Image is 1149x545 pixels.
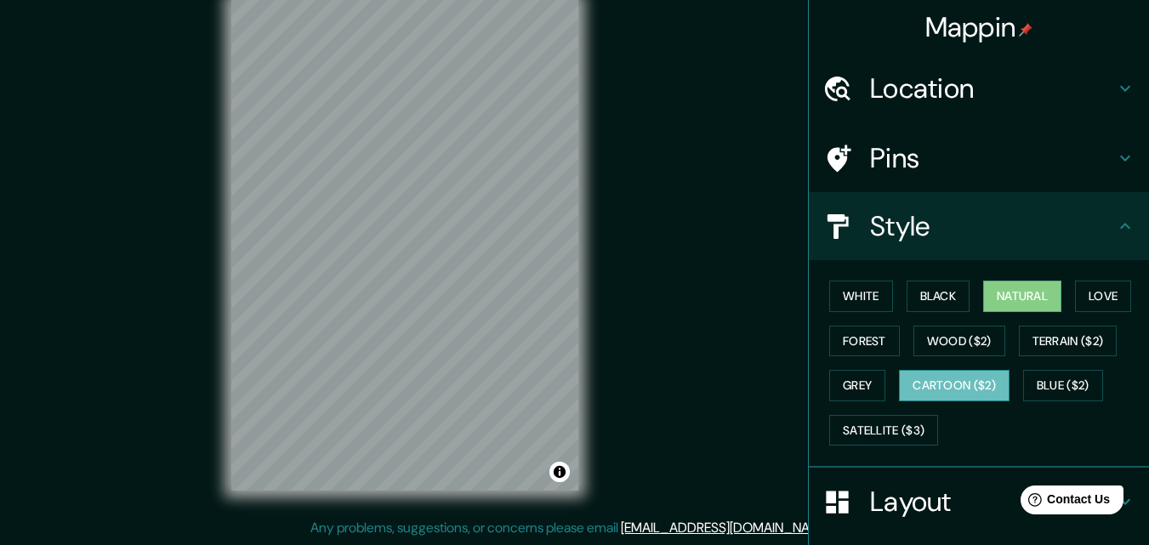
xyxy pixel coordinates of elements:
button: White [829,281,893,312]
h4: Style [870,209,1115,243]
h4: Pins [870,141,1115,175]
button: Grey [829,370,885,401]
iframe: Help widget launcher [998,479,1130,526]
div: Pins [809,124,1149,192]
button: Satellite ($3) [829,415,938,446]
button: Terrain ($2) [1019,326,1118,357]
button: Blue ($2) [1023,370,1103,401]
button: Love [1075,281,1131,312]
h4: Mappin [925,10,1033,44]
img: pin-icon.png [1019,23,1032,37]
div: Layout [809,468,1149,536]
button: Cartoon ($2) [899,370,1010,401]
div: Style [809,192,1149,260]
h4: Location [870,71,1115,105]
a: [EMAIL_ADDRESS][DOMAIN_NAME] [621,519,831,536]
p: Any problems, suggestions, or concerns please email . [310,518,833,538]
div: Location [809,54,1149,122]
button: Wood ($2) [913,326,1005,357]
button: Black [907,281,970,312]
button: Forest [829,326,900,357]
button: Toggle attribution [549,462,570,482]
button: Natural [983,281,1061,312]
h4: Layout [870,485,1115,519]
